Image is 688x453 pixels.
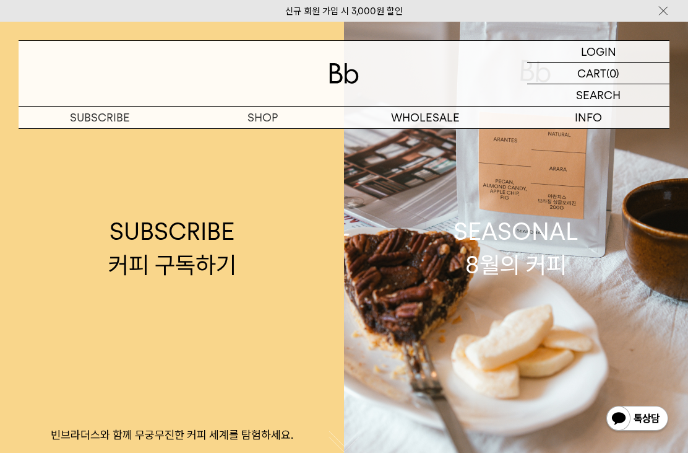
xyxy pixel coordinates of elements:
p: INFO [507,107,669,128]
p: SEARCH [576,84,621,106]
p: CART [577,63,606,84]
img: 로고 [329,63,359,84]
div: SUBSCRIBE 커피 구독하기 [108,215,236,281]
a: CART (0) [527,63,669,84]
p: WHOLESALE [344,107,507,128]
img: 카카오톡 채널 1:1 채팅 버튼 [605,405,669,434]
div: SEASONAL 8월의 커피 [454,215,578,281]
p: LOGIN [581,41,616,62]
a: 신규 회원 가입 시 3,000원 할인 [285,6,403,17]
a: SHOP [181,107,344,128]
p: (0) [606,63,619,84]
a: SUBSCRIBE [19,107,181,128]
a: LOGIN [527,41,669,63]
